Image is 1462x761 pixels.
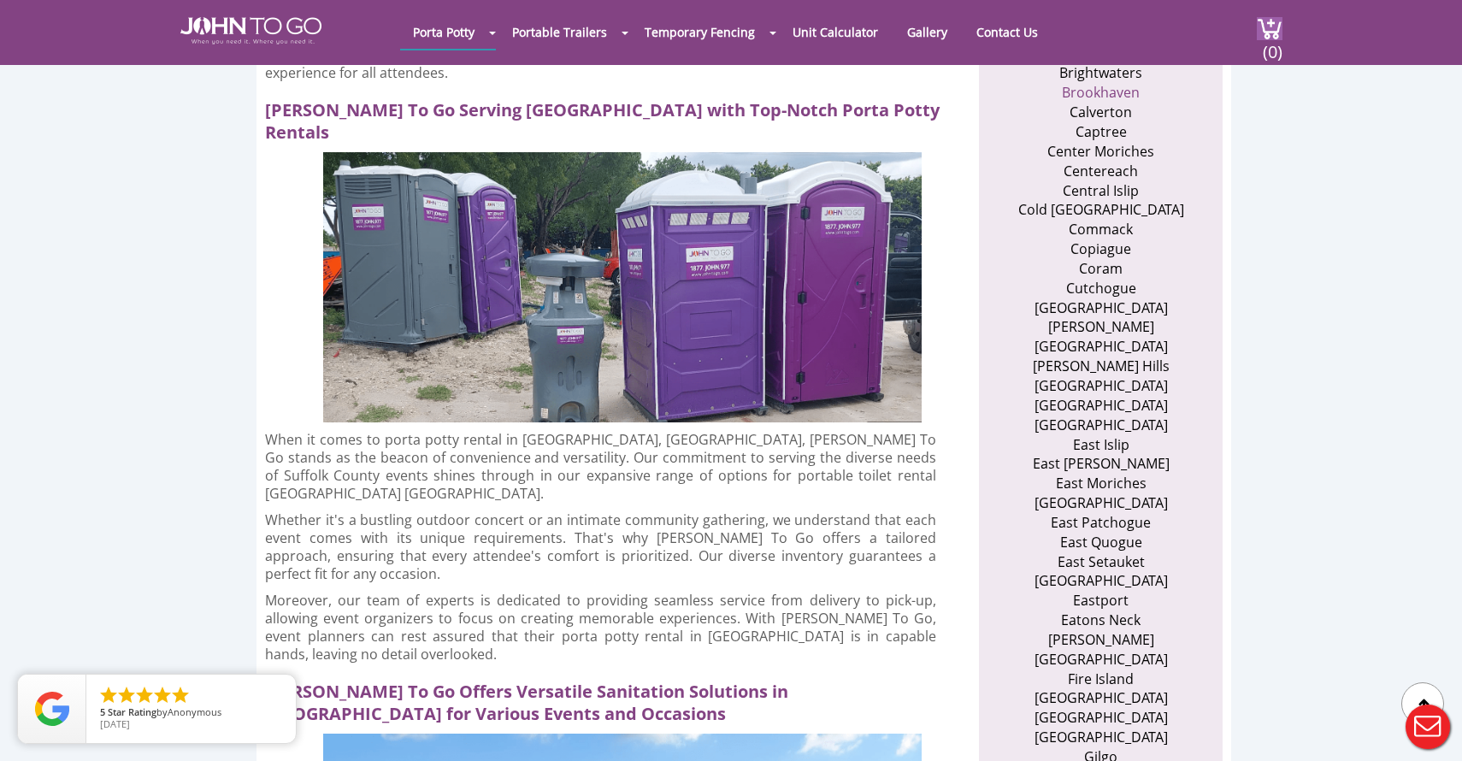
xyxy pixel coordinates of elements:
[964,15,1051,49] a: Contact Us
[1017,220,1184,239] li: Commack
[1262,27,1282,63] span: (0)
[1017,552,1184,572] li: East Setauket
[1017,317,1184,357] li: [PERSON_NAME][GEOGRAPHIC_DATA]
[265,592,936,664] p: Moreover, our team of experts is dedicated to providing seamless service from delivery to pick-up...
[1017,63,1184,83] li: Brightwaters
[1017,122,1184,142] li: Captree
[1017,181,1184,201] li: Central Islip
[1017,396,1184,416] li: [GEOGRAPHIC_DATA]
[1017,298,1184,318] li: [GEOGRAPHIC_DATA]
[1257,17,1282,40] img: cart a
[265,431,936,503] p: When it comes to porta potty rental in [GEOGRAPHIC_DATA], [GEOGRAPHIC_DATA], [PERSON_NAME] To Go ...
[1017,200,1184,220] li: Cold [GEOGRAPHIC_DATA]
[1017,670,1184,689] li: Fire Island
[1017,162,1184,181] li: Centereach
[323,152,922,422] img: porta potty rental in Suffolk County NY for construction site
[1017,493,1184,513] li: [GEOGRAPHIC_DATA]
[1017,630,1184,650] li: [PERSON_NAME]
[1017,611,1184,630] li: Eatons Neck
[100,717,130,730] span: [DATE]
[116,685,137,705] li: 
[108,705,156,718] span: Star Rating
[1017,259,1184,279] li: Coram
[894,15,960,49] a: Gallery
[265,91,951,144] h2: [PERSON_NAME] To Go Serving [GEOGRAPHIC_DATA] with Top-Notch Porta Potty Rentals
[35,692,69,726] img: Review Rating
[170,685,191,705] li: 
[1017,728,1184,747] li: [GEOGRAPHIC_DATA]
[1017,103,1184,122] li: Calverton
[1017,357,1184,376] li: [PERSON_NAME] Hills
[1017,454,1184,474] li: East [PERSON_NAME]
[1017,142,1184,162] li: Center Moriches
[100,705,105,718] span: 5
[1017,279,1184,298] li: Cutchogue
[632,15,768,49] a: Temporary Fencing
[499,15,620,49] a: Portable Trailers
[1062,83,1140,102] a: Brookhaven
[1017,688,1184,708] li: [GEOGRAPHIC_DATA]
[265,672,951,725] h2: [PERSON_NAME] To Go Offers Versatile Sanitation Solutions in [GEOGRAPHIC_DATA] for Various Events...
[98,685,119,705] li: 
[1017,533,1184,552] li: East Quogue
[1017,474,1184,493] li: East Moriches
[134,685,155,705] li: 
[1017,239,1184,259] li: Copiague
[1394,693,1462,761] button: Live Chat
[168,705,221,718] span: Anonymous
[265,511,936,583] p: Whether it's a bustling outdoor concert or an intimate community gathering, we understand that ea...
[180,17,321,44] img: JOHN to go
[1017,650,1184,670] li: [GEOGRAPHIC_DATA]
[400,15,487,49] a: Porta Potty
[100,707,282,719] span: by
[1017,708,1184,728] li: [GEOGRAPHIC_DATA]
[1017,376,1184,396] li: [GEOGRAPHIC_DATA]
[152,685,173,705] li: 
[1017,591,1184,611] li: Eastport
[780,15,891,49] a: Unit Calculator
[1017,571,1184,591] li: [GEOGRAPHIC_DATA]
[1017,416,1184,435] li: [GEOGRAPHIC_DATA]
[1017,513,1184,533] li: East Patchogue
[1017,435,1184,455] li: East Islip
